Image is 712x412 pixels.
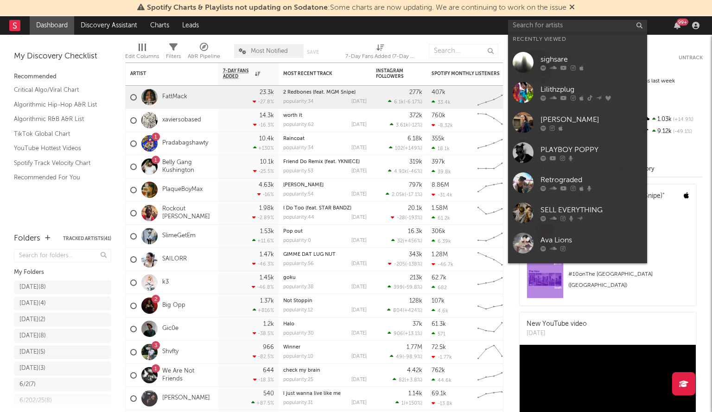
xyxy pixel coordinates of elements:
[188,51,220,62] div: A&R Pipeline
[63,236,111,241] button: Tracked Artists(41)
[393,377,422,383] div: ( )
[513,34,642,45] div: Recently Viewed
[432,354,452,360] div: -1.77k
[14,158,102,168] a: Spotify Track Velocity Chart
[166,51,181,62] div: Filters
[409,252,422,258] div: 343k
[14,361,111,375] a: [DATE](3)
[405,100,421,105] span: -6.17 %
[351,169,367,174] div: [DATE]
[283,206,367,211] div: I Do Too (feat. STAR BANDZ)
[283,354,313,359] div: popularity: 10
[432,285,447,291] div: 682
[641,126,703,138] div: 9.12k
[473,109,515,132] svg: Chart title
[473,132,515,155] svg: Chart title
[679,53,703,63] button: Untrack
[351,261,367,266] div: [DATE]
[260,298,274,304] div: 1.37k
[399,378,405,383] span: 82
[351,122,367,127] div: [DATE]
[473,202,515,225] svg: Chart title
[253,168,274,174] div: -25.5 %
[672,117,693,122] span: +14.9 %
[641,114,703,126] div: 1.03k
[162,394,210,402] a: [PERSON_NAME]
[394,285,403,290] span: 399
[14,313,111,327] a: [DATE](2)
[19,379,36,390] div: 6/2 ( 7 )
[263,321,274,327] div: 1.2k
[260,159,274,165] div: 10.1k
[283,331,314,336] div: popularity: 30
[540,114,642,126] div: [PERSON_NAME]
[432,321,446,327] div: 61.3k
[351,146,367,151] div: [DATE]
[672,129,692,134] span: -49.1 %
[283,113,367,118] div: worth it
[162,325,178,333] a: Gic0e
[14,85,102,95] a: Critical Algo/Viral Chart
[540,205,642,216] div: SELL EVERYTHING
[253,330,274,336] div: -38.5 %
[432,400,452,406] div: -13.8k
[147,4,566,12] span: : Some charts are now updating. We are continuing to work on the issue
[162,279,169,286] a: k3
[410,123,421,128] span: -12 %
[283,99,314,104] div: popularity: 34
[283,345,367,350] div: Winner
[388,284,422,290] div: ( )
[408,228,422,235] div: 16.3k
[283,391,367,396] div: i just wanna live like me
[508,77,647,108] a: Lilithzplug
[409,298,422,304] div: 128k
[283,285,314,290] div: popularity: 38
[520,261,696,305] a: #10onThe [GEOGRAPHIC_DATA] ([GEOGRAPHIC_DATA])
[259,136,274,142] div: 10.4k
[432,146,450,152] div: 18.1k
[283,298,367,304] div: Not Stoppin
[19,395,52,406] div: 6/202/25 ( 8 )
[283,136,367,141] div: Raincoat
[473,341,515,364] svg: Chart title
[147,4,328,12] span: Spotify Charts & Playlists not updating on Sodatone
[345,51,415,62] div: 7-Day Fans Added (7-Day Fans Added)
[408,391,422,397] div: 1.14k
[404,308,421,313] span: +424 %
[407,136,422,142] div: 6.18k
[252,261,274,267] div: -46.3 %
[283,206,351,211] a: I Do Too (feat. STAR BANDZ)
[674,22,680,29] button: 99+
[432,182,449,188] div: 8.86M
[388,261,422,267] div: ( )
[540,54,642,65] div: sighsare
[162,232,196,240] a: SlimeGetEm
[527,319,587,329] div: New YouTube video
[283,192,314,197] div: popularity: 54
[432,113,445,119] div: 760k
[391,215,422,221] div: ( )
[429,44,498,58] input: Search...
[283,71,353,76] div: Most Recent Track
[677,19,688,25] div: 99 +
[473,271,515,294] svg: Chart title
[162,139,208,147] a: Pradabagshawty
[144,16,176,35] a: Charts
[540,84,642,95] div: Lilithzplug
[188,39,220,66] div: A&R Pipeline
[253,377,274,383] div: -18.3 %
[14,280,111,294] a: [DATE](8)
[394,262,405,267] span: -205
[283,229,303,234] a: Pop out
[283,90,356,95] a: 2 Redbones (feat. MGM Snipe)
[409,159,422,165] div: 319k
[283,252,367,257] div: GIMME DAT LUG NUT
[432,344,446,350] div: 72.5k
[508,258,647,288] a: [PERSON_NAME]
[283,159,360,165] a: Friend Do Remix (feat. YKNIECE)
[260,89,274,95] div: 23.3k
[260,113,274,119] div: 14.3k
[351,238,367,243] div: [DATE]
[74,16,144,35] a: Discovery Assistant
[14,378,111,392] a: 6/2(7)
